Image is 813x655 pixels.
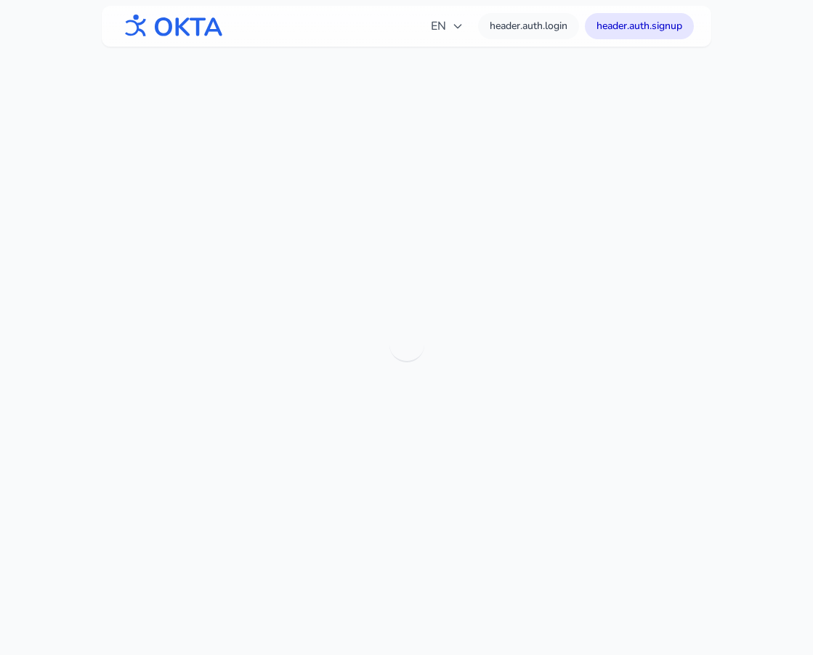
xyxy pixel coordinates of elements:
[478,13,579,39] a: header.auth.login
[431,17,464,35] span: EN
[422,12,472,41] button: EN
[119,7,224,45] img: OKTA logo
[585,13,694,39] a: header.auth.signup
